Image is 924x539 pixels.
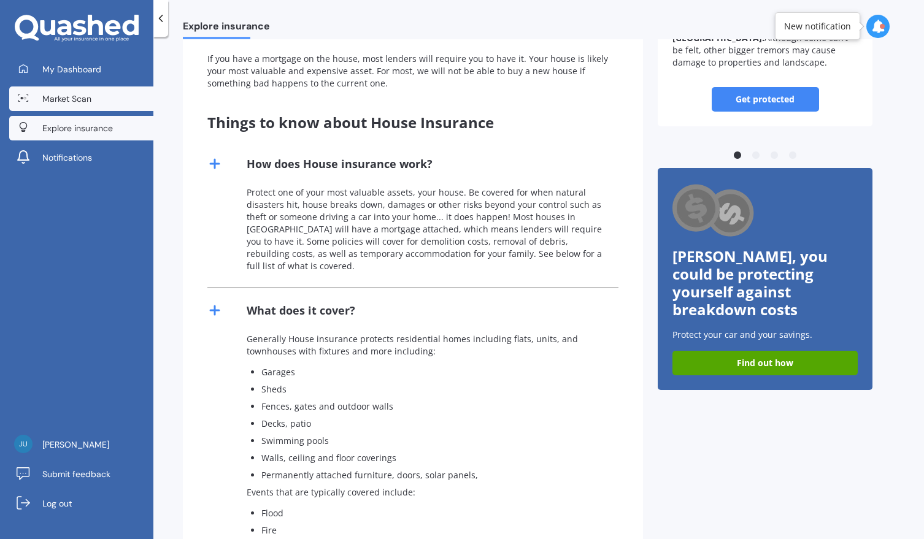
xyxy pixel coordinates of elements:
a: My Dashboard [9,57,153,82]
p: Generally House insurance protects residential homes including flats, units, and townhouses with ... [247,333,604,357]
div: How does House insurance work? [247,156,433,172]
span: Explore insurance [183,20,270,37]
p: Protect your car and your savings. [672,329,858,341]
span: Submit feedback [42,468,110,480]
p: Permanently attached furniture, doors, solar panels, [261,469,604,481]
span: Things to know about House Insurance [207,112,494,132]
div: New notification [784,20,851,32]
a: Get protected [712,87,819,112]
button: 1 [731,150,744,162]
span: Notifications [42,151,92,164]
img: 5a021d5360f8c25fe422510cb610bbe0 [14,435,33,453]
a: Notifications [9,145,153,170]
a: Explore insurance [9,116,153,140]
p: Decks, patio [261,418,604,430]
span: Explore insurance [42,122,113,134]
button: 2 [750,150,762,162]
a: [PERSON_NAME] [9,432,153,457]
p: Garages [261,366,604,378]
p: Fire [261,524,604,537]
a: Submit feedback [9,462,153,486]
span: Market Scan [42,93,91,105]
b: ~15,000 earthquakes occur every year in [GEOGRAPHIC_DATA]. [672,20,843,44]
p: Protect one of your most valuable assets, your house. Be covered for when natural disasters hit, ... [247,186,604,272]
p: Flood [261,507,604,519]
a: Find out how [672,351,858,375]
p: Sheds [261,383,604,396]
span: Log out [42,497,72,510]
span: [PERSON_NAME] [42,438,109,451]
button: 3 [768,150,780,162]
button: 4 [787,150,799,162]
a: Market Scan [9,86,153,111]
p: Swimming pools [261,435,604,447]
div: What does it cover? [247,303,355,318]
img: Cashback [672,183,755,240]
p: Although some can’t be felt, other bigger tremors may cause damage to properties and landscape. [672,20,858,69]
p: Events that are typically covered include: [247,486,604,499]
span: My Dashboard [42,63,101,75]
span: [PERSON_NAME], you could be protecting yourself against breakdown costs [672,246,828,319]
p: Fences, gates and outdoor walls [261,400,604,413]
a: Log out [9,491,153,516]
p: Walls, ceiling and floor coverings [261,452,604,464]
div: If you have a mortgage on the house, most lenders will require you to have it. Your house is like... [207,53,618,90]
